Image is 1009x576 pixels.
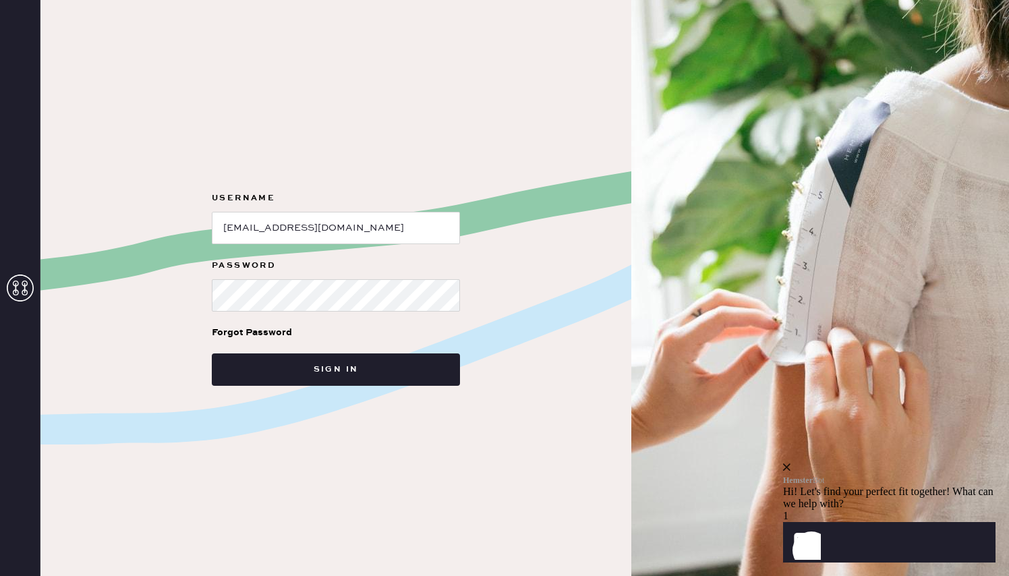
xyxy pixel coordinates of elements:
a: Forgot Password [212,312,292,353]
input: e.g. john@doe.com [212,212,460,244]
iframe: Front Chat [783,389,1006,573]
div: Forgot Password [212,325,292,340]
button: Sign in [212,353,460,386]
label: Password [212,258,460,274]
label: Username [212,190,460,206]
